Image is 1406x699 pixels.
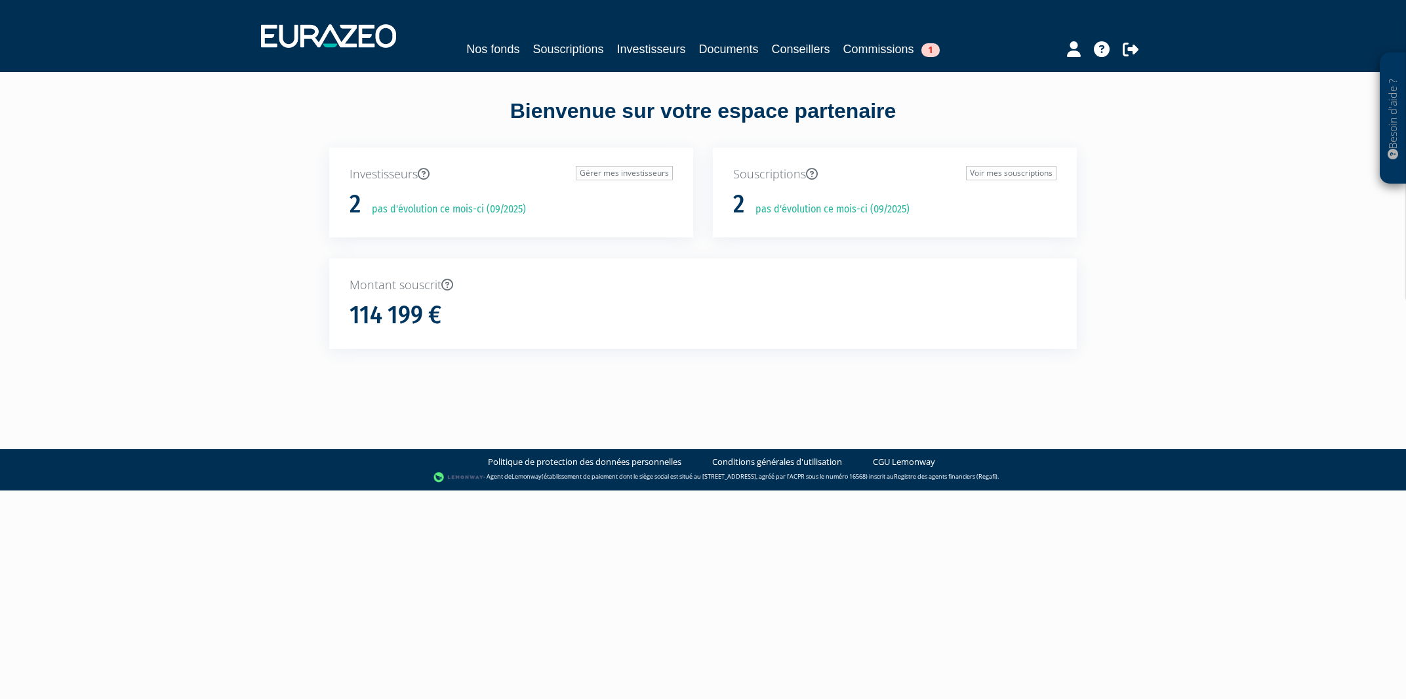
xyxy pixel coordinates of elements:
p: Investisseurs [350,166,673,183]
a: Documents [699,40,759,58]
p: pas d'évolution ce mois-ci (09/2025) [363,202,526,217]
a: Investisseurs [616,40,685,58]
a: CGU Lemonway [873,456,935,468]
p: Souscriptions [733,166,1056,183]
a: Conditions générales d'utilisation [712,456,842,468]
a: Commissions1 [843,40,940,58]
h1: 114 199 € [350,302,441,329]
p: Besoin d'aide ? [1386,60,1401,178]
a: Nos fonds [466,40,519,58]
img: 1732889491-logotype_eurazeo_blanc_rvb.png [261,24,396,48]
h1: 2 [733,191,744,218]
h1: 2 [350,191,361,218]
a: Conseillers [772,40,830,58]
div: Bienvenue sur votre espace partenaire [319,96,1087,148]
div: - Agent de (établissement de paiement dont le siège social est situé au [STREET_ADDRESS], agréé p... [13,471,1393,484]
span: 1 [921,43,940,57]
a: Gérer mes investisseurs [576,166,673,180]
a: Lemonway [512,472,542,481]
p: pas d'évolution ce mois-ci (09/2025) [746,202,910,217]
a: Voir mes souscriptions [966,166,1056,180]
a: Registre des agents financiers (Regafi) [894,472,997,481]
img: logo-lemonway.png [433,471,484,484]
a: Souscriptions [532,40,603,58]
p: Montant souscrit [350,277,1056,294]
a: Politique de protection des données personnelles [488,456,681,468]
